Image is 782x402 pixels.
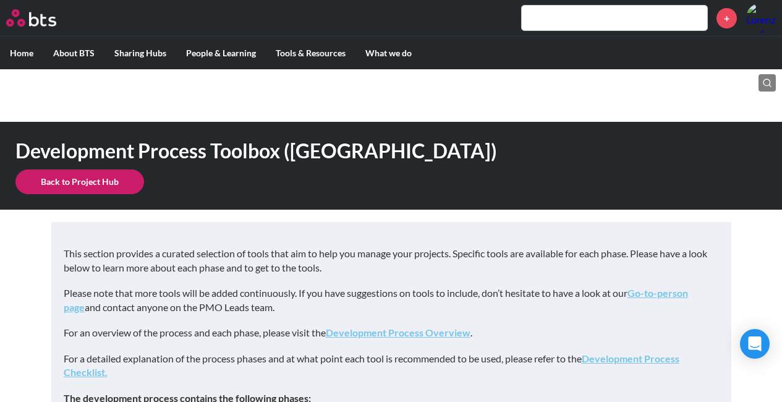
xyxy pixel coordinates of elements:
[15,169,144,194] a: Back to Project Hub
[746,3,776,33] a: Profile
[15,137,541,165] h1: Development Process Toolbox ([GEOGRAPHIC_DATA])
[746,3,776,33] img: Lorenzo Andretti
[355,37,422,69] label: What we do
[266,37,355,69] label: Tools & Resources
[716,8,737,28] a: +
[64,326,719,340] p: For an overview of the process and each phase, please visit the .
[64,247,719,275] p: This section provides a curated selection of tools that aim to help you manage your projects. Spe...
[326,327,470,338] a: Development Process Overview
[43,37,104,69] label: About BTS
[64,352,719,380] p: For a detailed explanation of the process phases and at what point each tool is recommended to be...
[740,329,770,359] div: Open Intercom Messenger
[104,37,176,69] label: Sharing Hubs
[6,9,56,27] img: BTS Logo
[64,287,688,312] a: Go-to-person page
[64,286,719,314] p: Please note that more tools will be added continuously. If you have suggestions on tools to inclu...
[176,37,266,69] label: People & Learning
[6,9,79,27] a: Go home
